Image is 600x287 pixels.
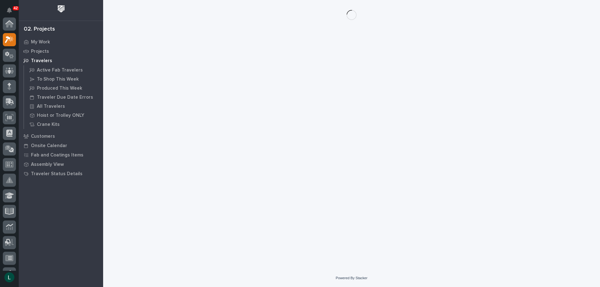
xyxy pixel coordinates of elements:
a: Customers [19,131,103,141]
a: Travelers [19,56,103,65]
p: Traveler Due Date Errors [37,95,93,100]
p: Produced This Week [37,86,82,91]
a: Active Fab Travelers [24,66,103,74]
p: 42 [14,6,18,10]
p: All Travelers [37,104,65,109]
p: Crane Kits [37,122,60,127]
a: Traveler Due Date Errors [24,93,103,101]
a: Assembly View [19,160,103,169]
p: Travelers [31,58,52,64]
a: Onsite Calendar [19,141,103,150]
p: Assembly View [31,162,64,167]
p: Hoist or Trolley ONLY [37,113,84,118]
div: 02. Projects [24,26,55,33]
a: Powered By Stacker [336,276,367,280]
p: Traveler Status Details [31,171,82,177]
a: Projects [19,47,103,56]
a: Crane Kits [24,120,103,129]
a: My Work [19,37,103,47]
div: Notifications42 [8,7,16,17]
a: Fab and Coatings Items [19,150,103,160]
p: Onsite Calendar [31,143,67,149]
img: Workspace Logo [55,3,67,15]
p: To Shop This Week [37,77,79,82]
a: Traveler Status Details [19,169,103,178]
p: Active Fab Travelers [37,67,83,73]
a: Produced This Week [24,84,103,92]
p: Projects [31,49,49,54]
button: Notifications [3,4,16,17]
a: Hoist or Trolley ONLY [24,111,103,120]
button: users-avatar [3,271,16,284]
a: To Shop This Week [24,75,103,83]
p: Fab and Coatings Items [31,152,83,158]
a: All Travelers [24,102,103,111]
p: Customers [31,134,55,139]
p: My Work [31,39,50,45]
